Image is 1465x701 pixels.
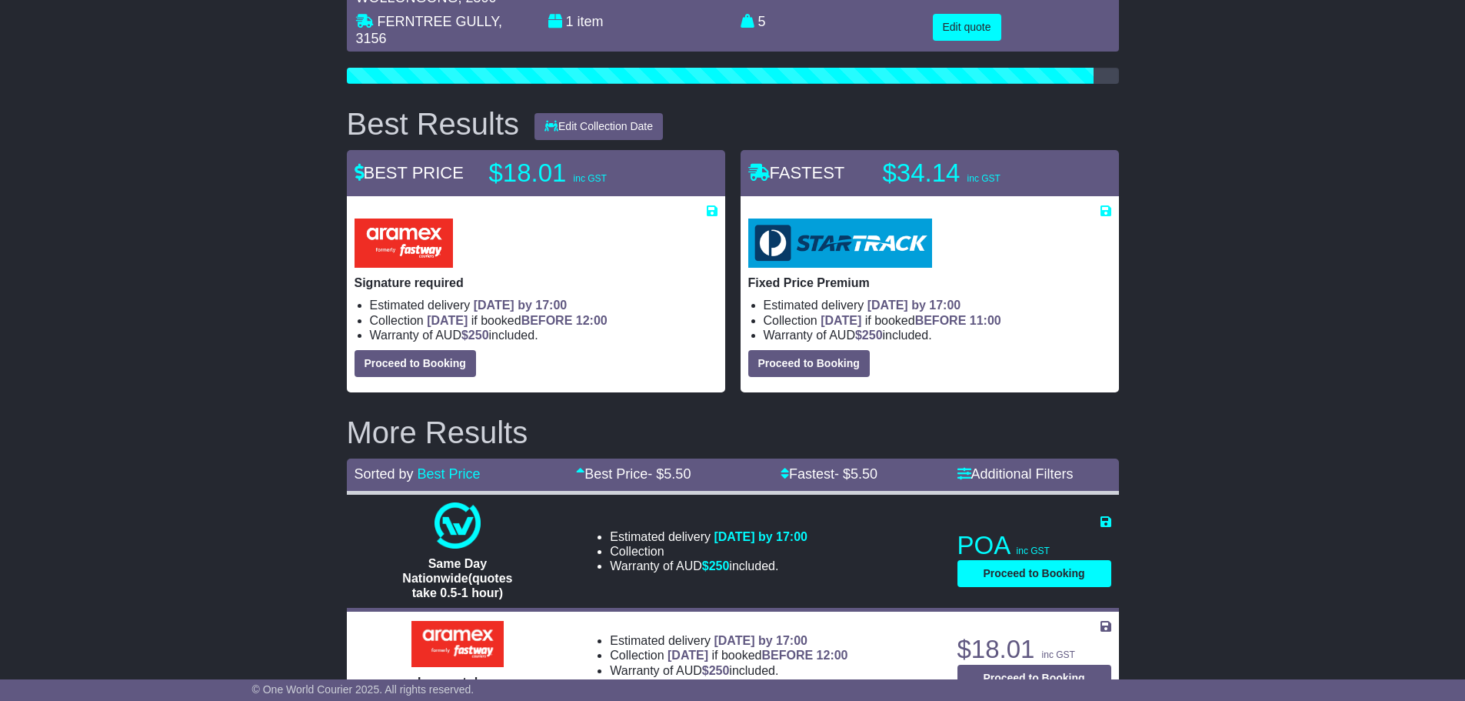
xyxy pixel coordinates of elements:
p: $18.01 [957,634,1111,665]
li: Collection [610,544,807,559]
span: inc GST [1042,649,1075,660]
span: 12:00 [576,314,608,327]
span: 1 [566,14,574,29]
span: FERNTREE GULLY [378,14,498,29]
span: Leave at door [418,676,498,689]
button: Edit Collection Date [534,113,663,140]
span: [DATE] by 17:00 [867,299,961,312]
p: POA [957,530,1111,561]
span: Same Day Nationwide(quotes take 0.5-1 hour) [402,557,512,599]
button: Proceed to Booking [355,350,476,377]
span: if booked [821,314,1001,327]
span: [DATE] by 17:00 [714,634,807,647]
span: if booked [427,314,607,327]
button: Proceed to Booking [957,665,1111,692]
img: One World Courier: Same Day Nationwide(quotes take 0.5-1 hour) [435,502,481,549]
span: © One World Courier 2025. All rights reserved. [252,683,474,696]
span: item [578,14,604,29]
li: Warranty of AUD included. [370,328,718,342]
li: Collection [764,313,1111,328]
span: $ [461,329,489,342]
button: Proceed to Booking [748,350,870,377]
img: Aramex: Signature required [355,219,453,268]
li: Collection [610,648,847,663]
span: 250 [468,329,489,342]
p: $34.14 [883,158,1075,189]
h2: More Results [347,416,1119,449]
li: Estimated delivery [610,633,847,648]
p: $18.01 [489,158,681,189]
p: Fixed Price Premium [748,275,1111,290]
li: Estimated delivery [764,298,1111,312]
span: 250 [862,329,883,342]
span: [DATE] [821,314,861,327]
span: [DATE] [668,649,708,662]
span: 250 [709,664,730,677]
div: Best Results [339,107,528,141]
span: BEFORE [915,314,967,327]
li: Warranty of AUD included. [764,328,1111,342]
span: 12:00 [817,649,848,662]
button: Edit quote [933,14,1001,41]
a: Best Price [418,466,481,482]
img: Aramex: Leave at door [411,621,504,667]
span: 5 [758,14,766,29]
li: Warranty of AUD included. [610,663,847,678]
span: - $ [648,466,691,482]
a: Additional Filters [957,466,1074,482]
li: Estimated delivery [610,529,807,544]
span: $ [855,329,883,342]
span: $ [702,664,730,677]
span: BEFORE [521,314,573,327]
p: Signature required [355,275,718,290]
span: [DATE] [427,314,468,327]
span: inc GST [1017,546,1050,556]
span: [DATE] by 17:00 [474,299,568,312]
li: Estimated delivery [370,298,718,312]
span: 11:00 [970,314,1001,327]
span: 5.50 [664,466,691,482]
img: StarTrack: Fixed Price Premium [748,219,932,268]
span: FASTEST [748,163,845,182]
li: Collection [370,313,718,328]
span: Sorted by [355,466,414,482]
span: - $ [834,466,877,482]
span: , 3156 [356,14,502,46]
li: Warranty of AUD included. [610,559,807,573]
span: if booked [668,649,847,662]
span: inc GST [967,173,1001,184]
span: BEST PRICE [355,163,464,182]
span: inc GST [574,173,607,184]
span: [DATE] by 17:00 [714,530,807,543]
span: $ [702,559,730,572]
span: 250 [709,559,730,572]
button: Proceed to Booking [957,560,1111,587]
span: 5.50 [851,466,877,482]
span: BEFORE [761,649,813,662]
a: Best Price- $5.50 [576,466,691,482]
a: Fastest- $5.50 [781,466,877,482]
